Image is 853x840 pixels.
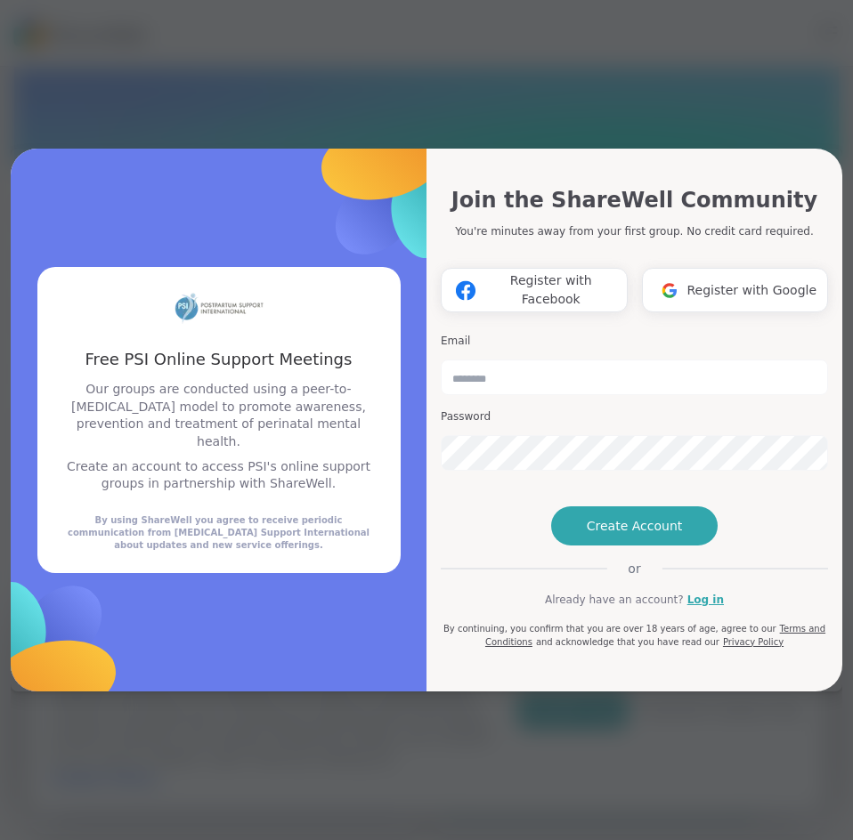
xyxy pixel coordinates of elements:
img: ShareWell Logomark [242,40,544,342]
a: Privacy Policy [723,637,784,647]
button: Create Account [551,506,719,545]
h3: Email [441,334,828,349]
img: ShareWell Logomark [449,274,483,307]
span: Register with Facebook [483,271,620,309]
span: Create Account [587,517,683,535]
span: Register with Google [686,281,816,300]
div: By using ShareWell you agree to receive periodic communication from [MEDICAL_DATA] Support Intern... [59,514,379,552]
span: Already have an account? [545,592,684,608]
img: partner logo [175,288,264,327]
img: ShareWell Logomark [653,274,686,307]
a: Terms and Conditions [485,624,825,647]
span: and acknowledge that you have read our [536,637,719,647]
button: Register with Facebook [441,268,628,312]
span: or [606,560,662,577]
h3: Free PSI Online Support Meetings [59,348,379,370]
a: Log in [687,592,724,608]
span: By continuing, you confirm that you are over 18 years of age, agree to our [443,624,776,634]
p: Create an account to access PSI's online support groups in partnership with ShareWell. [59,458,379,493]
h1: Join the ShareWell Community [451,184,817,216]
h3: Password [441,409,828,424]
p: Our groups are conducted using a peer-to-[MEDICAL_DATA] model to promote awareness, prevention an... [59,381,379,450]
p: You're minutes away from your first group. No credit card required. [455,223,813,239]
button: Register with Google [642,268,829,312]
